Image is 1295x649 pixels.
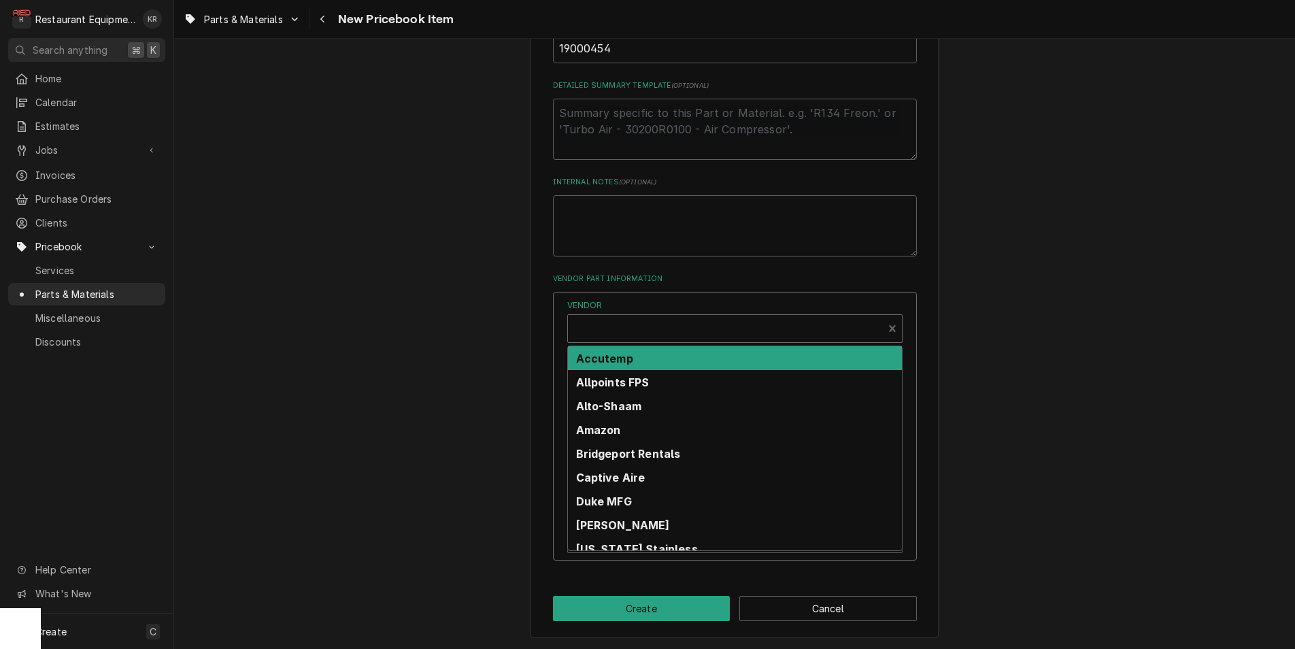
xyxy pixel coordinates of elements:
strong: Captive Aire [576,471,645,484]
span: Home [35,71,158,86]
div: Restaurant Equipment Diagnostics [35,12,135,27]
span: Invoices [35,168,158,182]
span: Help Center [35,563,157,577]
a: Home [8,67,165,90]
span: Parts & Materials [204,12,283,27]
span: Jobs [35,143,138,157]
a: Clients [8,212,165,234]
button: Cancel [739,596,917,621]
span: Calendar [35,95,158,110]
strong: Duke MFG [576,495,632,508]
a: Miscellaneous [8,307,165,329]
a: Go to Help Center [8,559,165,581]
a: Go to Parts & Materials [178,8,306,31]
div: KR [143,10,162,29]
a: Go to Jobs [8,139,165,161]
span: Clients [35,216,158,230]
span: Search anything [33,43,107,57]
strong: Allpoints FPS [576,376,650,389]
div: Detailed Summary Template [553,80,917,160]
a: Calendar [8,91,165,114]
a: Invoices [8,164,165,186]
strong: Amazon [576,423,621,437]
a: Go to Pricebook [8,235,165,258]
label: Vendor Part Information [553,273,917,284]
strong: [PERSON_NAME] [576,518,670,532]
strong: Alto-Shaam [576,399,642,413]
span: ( optional ) [671,82,709,89]
strong: Bridgeport Rentals [576,447,681,461]
div: Kelli Robinette's Avatar [143,10,162,29]
div: Internal Notes [553,177,917,256]
span: Parts & Materials [35,287,158,301]
label: Internal Notes [553,177,917,188]
div: Vendor Part Information [553,273,917,567]
a: Go to What's New [8,582,165,605]
div: Vendor Part Cost Edit Form [567,299,903,469]
span: Estimates [35,119,158,133]
span: What's New [35,586,157,601]
div: Manufacturer Part # [553,15,917,63]
strong: [US_STATE] Stainless [576,542,698,556]
span: ⌘ [131,43,141,57]
span: Miscellaneous [35,311,158,325]
button: Navigate back [312,8,334,30]
a: Services [8,259,165,282]
div: Button Group [553,596,917,621]
span: Services [35,263,158,278]
span: Purchase Orders [35,192,158,206]
a: Purchase Orders [8,188,165,210]
strong: Accutemp [576,352,633,365]
span: Create [35,626,67,637]
a: Estimates [8,115,165,137]
button: Search anything⌘K [8,38,165,62]
label: Detailed Summary Template [553,80,917,91]
label: Vendor [567,299,903,312]
span: K [150,43,156,57]
span: C [150,625,156,639]
div: Restaurant Equipment Diagnostics's Avatar [12,10,31,29]
div: Button Group Row [553,596,917,621]
a: Discounts [8,331,165,353]
span: Pricebook [35,239,138,254]
a: Parts & Materials [8,283,165,305]
span: Discounts [35,335,158,349]
div: Vendor [567,299,903,343]
span: New Pricebook Item [334,10,454,29]
span: ( optional ) [619,178,657,186]
button: Create [553,596,730,621]
div: R [12,10,31,29]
